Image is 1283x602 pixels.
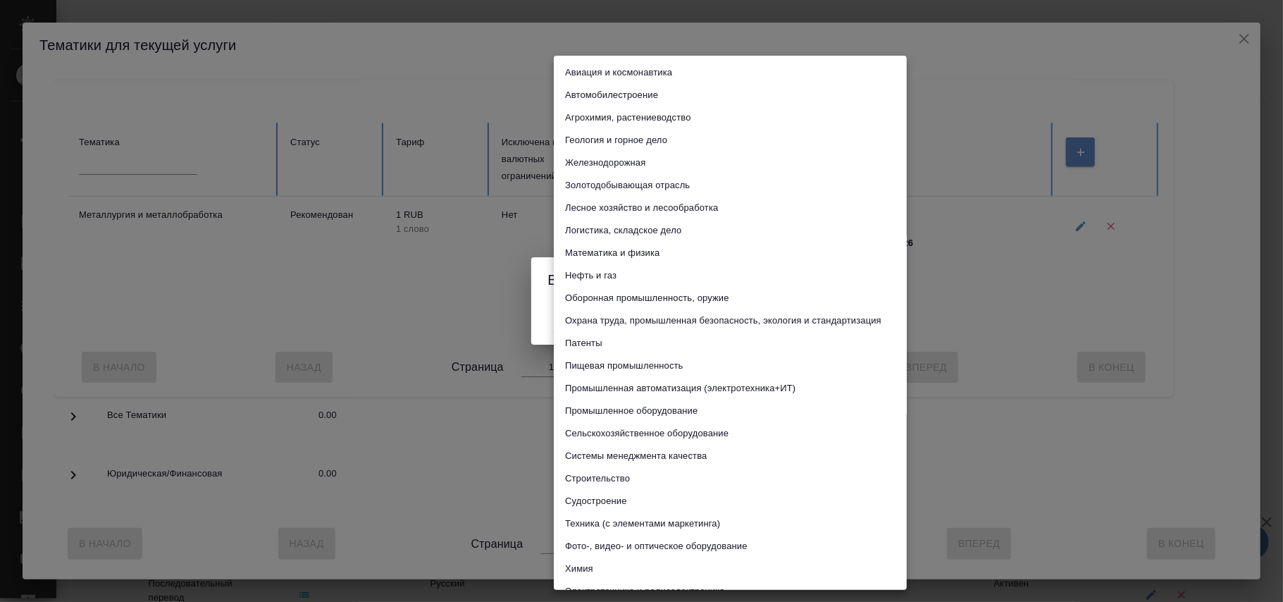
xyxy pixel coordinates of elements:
[554,467,907,490] li: Строительство
[554,152,907,174] li: Железнодорожная
[554,174,907,197] li: Золотодобывающая отрасль
[554,445,907,467] li: Системы менеджмента качества
[554,377,907,400] li: Промышленная автоматизация (электротехника+ИТ)
[554,197,907,219] li: Лесное хозяйство и лесообработка
[554,61,907,84] li: Авиация и космонавтика
[554,84,907,106] li: Автомобилестроение
[554,512,907,535] li: Техника (с элементами маркетинга)
[554,242,907,264] li: Математика и физика
[554,106,907,129] li: Агрохимия, растениеводство
[554,490,907,512] li: Судостроение
[554,400,907,422] li: Промышленное оборудование
[554,422,907,445] li: Сельскохозяйственное оборудование
[554,287,907,309] li: Оборонная промышленность, оружие
[554,535,907,558] li: Фото-, видео- и оптическое оборудование
[554,219,907,242] li: Логистика, складское дело
[554,129,907,152] li: Геология и горное дело
[554,558,907,580] li: Химия
[554,355,907,377] li: Пищевая промышленность
[554,332,907,355] li: Патенты
[554,264,907,287] li: Нефть и газ
[554,309,907,332] li: Охрана труда, промышленная безопасность, экология и стандартизация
